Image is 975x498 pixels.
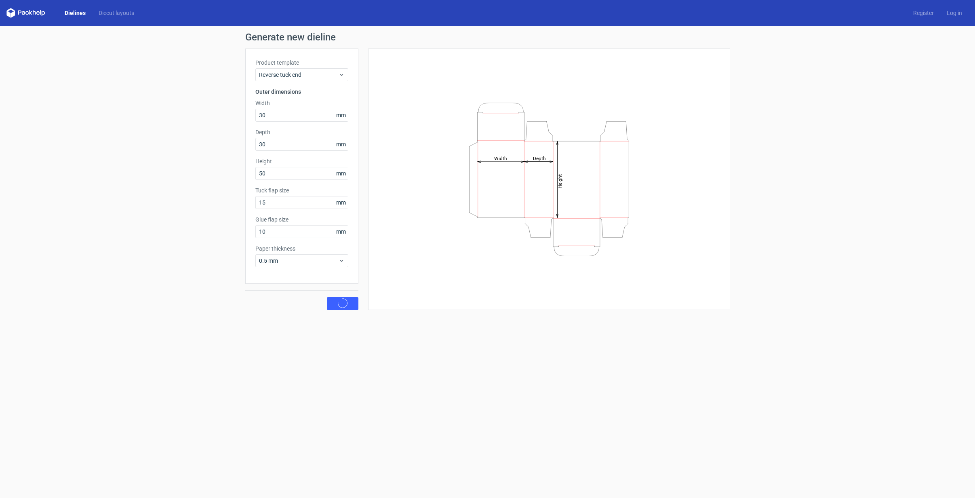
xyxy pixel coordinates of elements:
tspan: Width [494,155,507,161]
span: 0.5 mm [259,257,339,265]
label: Width [255,99,348,107]
span: mm [334,109,348,121]
label: Glue flap size [255,215,348,224]
label: Paper thickness [255,245,348,253]
label: Product template [255,59,348,67]
span: mm [334,196,348,209]
h3: Outer dimensions [255,88,348,96]
span: mm [334,226,348,238]
tspan: Height [557,174,562,188]
label: Tuck flap size [255,186,348,194]
tspan: Depth [533,155,545,161]
a: Diecut layouts [92,9,141,17]
span: mm [334,138,348,150]
span: Reverse tuck end [259,71,339,79]
a: Log in [940,9,969,17]
h1: Generate new dieline [245,32,730,42]
label: Depth [255,128,348,136]
a: Register [907,9,940,17]
span: mm [334,167,348,179]
label: Height [255,157,348,165]
a: Dielines [58,9,92,17]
